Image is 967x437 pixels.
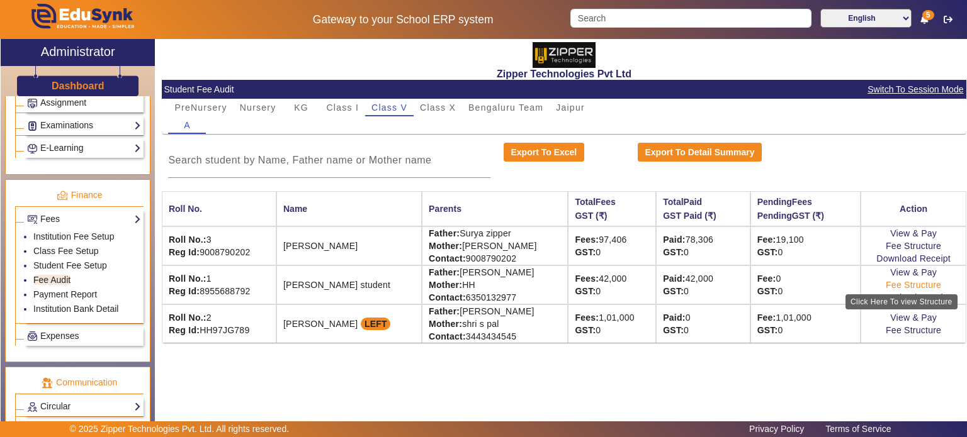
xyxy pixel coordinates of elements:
td: 3 9008790202 [162,226,276,265]
div: Roll No. [169,202,269,216]
td: [PERSON_NAME] HH 6350132977 [422,265,568,304]
strong: GST: [575,325,596,335]
strong: Contact: [429,253,466,263]
div: 42,000 0 [575,272,649,297]
p: Finance [15,189,144,202]
strong: GST: [663,325,684,335]
a: Expenses [27,329,141,343]
b: LEFT [365,319,387,329]
strong: Father: [429,228,460,238]
strong: GST: [757,247,778,257]
th: Parents [422,191,568,226]
div: 78,306 0 [663,233,743,258]
strong: Roll No.: [169,274,206,284]
div: 42,000 0 [663,272,743,297]
strong: GST: [663,247,684,257]
img: 36227e3f-cbf6-4043-b8fc-b5c5f2957d0a [533,42,596,68]
a: Institution Bank Detail [33,304,118,314]
div: 19,100 0 [757,233,854,258]
p: © 2025 Zipper Technologies Pvt. Ltd. All rights reserved. [70,423,290,436]
strong: Paid: [663,274,685,284]
strong: GST: [575,247,596,257]
p: Communication [15,376,144,389]
span: PreNursery [174,103,227,112]
strong: Fees: [575,313,599,323]
strong: GST: [757,286,778,296]
span: Class V [371,103,407,112]
strong: GST: [663,286,684,296]
strong: Mother: [429,280,462,290]
span: Assignment [40,97,86,108]
td: [PERSON_NAME] [276,304,422,343]
span: 5 [922,10,934,20]
div: Roll No. [169,202,202,216]
img: finance.png [57,190,68,201]
a: Payment Report [33,289,97,299]
div: 0 0 [757,272,854,297]
strong: Mother: [429,241,462,251]
mat-card-header: Student Fee Audit [162,80,966,99]
strong: Reg Id: [169,325,200,335]
div: Name [283,202,307,216]
td: Surya zipper [PERSON_NAME] 9008790202 [422,226,568,265]
div: PendingFeesPendingGST (₹) [757,195,854,223]
strong: Contact: [429,292,466,302]
strong: Fees: [575,274,599,284]
div: TotalFeesGST (₹) [575,195,649,223]
td: [PERSON_NAME] shri s pal 3443434545 [422,304,568,343]
div: TotalPaidGST Paid (₹) [663,195,743,223]
span: Jaipur [556,103,585,112]
strong: Roll No.: [169,235,206,245]
a: Assignment [27,96,141,110]
a: Fee Audit [33,275,71,285]
strong: Paid: [663,313,685,323]
strong: Roll No.: [169,313,206,323]
span: A [184,121,191,130]
a: Download Receipt [876,253,951,263]
a: View & Pay [890,313,937,323]
input: Search [570,9,811,28]
strong: GST: [757,325,778,335]
td: [PERSON_NAME] [276,226,422,265]
h2: Administrator [41,44,115,59]
a: Terms of Service [819,421,897,437]
strong: Fee: [757,274,776,284]
strong: GST: [575,286,596,296]
a: Administrator [1,39,155,66]
strong: Paid: [663,235,685,245]
img: communication.png [42,377,53,389]
div: 1,01,000 0 [757,311,854,336]
span: Expenses [40,331,79,341]
button: Export To Excel [504,143,584,162]
a: Institution Fee Setup [33,231,114,241]
img: Assignments.png [28,99,37,108]
div: 97,406 0 [575,233,649,258]
td: 1 8955688792 [162,265,276,304]
div: TotalPaid GST Paid (₹) [663,195,716,223]
a: Student Fee Setup [33,260,107,270]
a: Privacy Policy [743,421,810,437]
a: Fee Structure [886,280,941,290]
strong: Reg Id: [169,247,200,257]
input: Search student by Name, Father name or Mother name [168,153,490,168]
strong: Mother: [429,319,462,329]
div: Click Here To view Structure [845,294,958,309]
h5: Gateway to your School ERP system [249,13,557,26]
strong: Contact: [429,331,466,341]
img: Payroll.png [28,331,37,341]
strong: Fee: [757,313,776,323]
h3: Dashboard [52,80,105,92]
a: Fee Structure [886,325,941,335]
span: Nursery [240,103,276,112]
button: Export To Detail Summary [638,143,762,162]
div: Name [283,202,415,216]
a: View & Pay [890,267,937,277]
strong: Father: [429,306,460,316]
h2: Zipper Technologies Pvt Ltd [162,68,966,80]
div: 1,01,000 0 [575,311,649,336]
span: Switch To Session Mode [867,82,964,97]
span: Class I [327,103,359,112]
strong: Reg Id: [169,286,200,296]
a: Fee Structure [886,241,941,251]
a: View & Pay [890,228,937,238]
